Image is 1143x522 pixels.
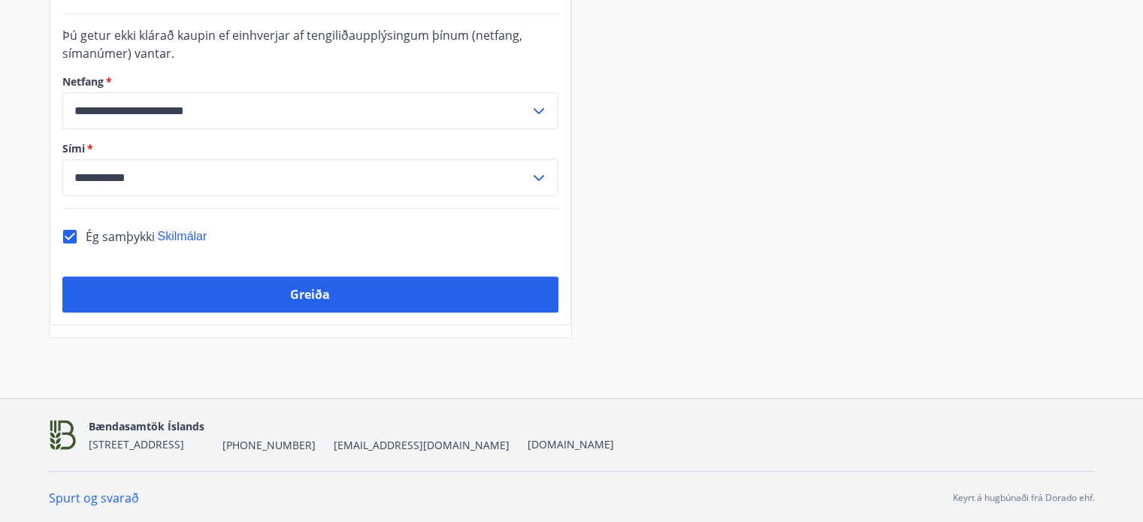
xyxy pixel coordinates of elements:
[953,491,1095,505] p: Keyrt á hugbúnaði frá Dorado ehf.
[62,276,558,312] button: Greiða
[89,419,204,433] span: Bændasamtök Íslands
[62,27,522,62] span: Þú getur ekki klárað kaupin ef einhverjar af tengiliðaupplýsingum þínum (netfang, símanúmer) vantar.
[158,230,207,243] span: Skilmálar
[528,437,614,451] a: [DOMAIN_NAME]
[334,438,510,453] span: [EMAIL_ADDRESS][DOMAIN_NAME]
[62,141,558,156] label: Sími
[158,228,207,245] button: Skilmálar
[89,437,184,451] span: [STREET_ADDRESS]
[222,438,316,453] span: [PHONE_NUMBER]
[62,74,558,89] label: Netfang
[49,419,77,451] img: 2aDbt2Rg6yHZme2i5sJufPfIVoFiG0feiFzq86Ft.png
[49,490,139,506] a: Spurt og svarað
[86,228,155,245] span: Ég samþykki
